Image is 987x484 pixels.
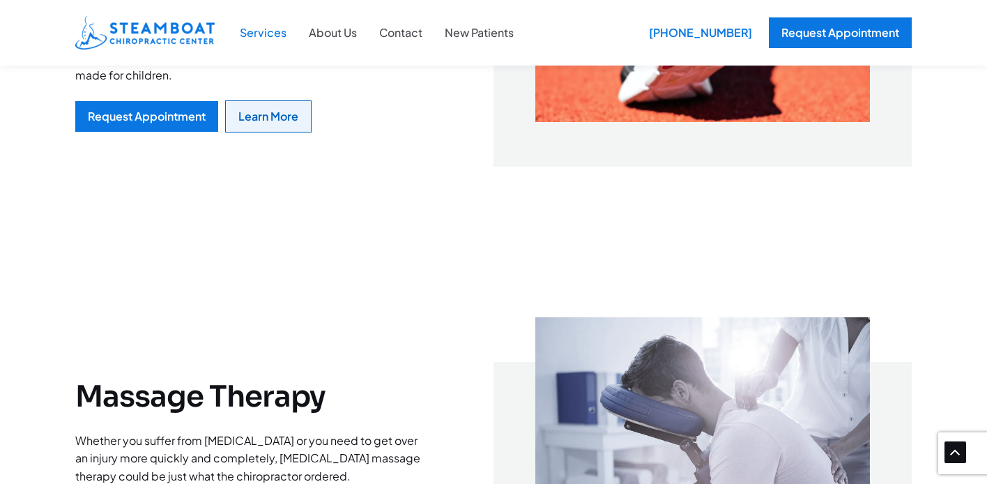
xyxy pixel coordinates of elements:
[238,111,298,122] div: Learn More
[298,24,368,42] a: About Us
[769,17,912,48] a: Request Appointment
[225,100,312,133] a: Learn More
[75,16,215,50] img: Steamboat Chiropractic Center
[75,379,424,414] h2: Massage Therapy
[88,111,206,122] div: Request Appointment
[368,24,434,42] a: Contact
[229,24,298,42] a: Services
[229,16,525,50] nav: Site Navigation
[75,101,218,132] a: Request Appointment
[639,17,755,48] a: [PHONE_NUMBER]
[639,17,762,48] div: [PHONE_NUMBER]
[434,24,525,42] a: New Patients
